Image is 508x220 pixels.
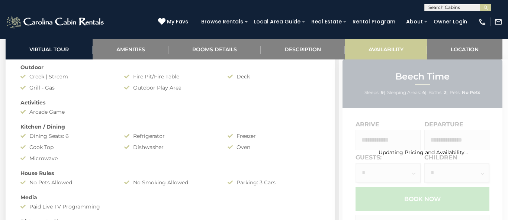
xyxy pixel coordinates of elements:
div: Dishwasher [119,143,222,151]
a: Real Estate [308,16,345,27]
div: Updating Pricing and Availability... [339,149,508,156]
div: Creek | Stream [15,73,119,80]
div: Grill - Gas [15,84,119,91]
a: My Favs [158,18,190,26]
a: Browse Rentals [197,16,247,27]
div: Arcade Game [15,108,119,116]
div: Outdoor Play Area [119,84,222,91]
a: Rental Program [349,16,399,27]
a: Description [261,39,345,59]
div: Media [15,194,326,201]
a: Availability [345,39,427,59]
div: Oven [222,143,326,151]
a: Local Area Guide [250,16,304,27]
div: Outdoor [15,64,326,71]
div: Parking: 3 Cars [222,179,326,186]
div: Paid Live TV Programming [15,203,119,210]
div: Fire Pit/Fire Table [119,73,222,80]
div: Refrigerator [119,132,222,140]
img: mail-regular-white.png [494,18,502,26]
div: Freezer [222,132,326,140]
img: White-1-2.png [6,14,106,29]
a: Rooms Details [168,39,261,59]
a: Location [427,39,502,59]
div: Kitchen / Dining [15,123,326,130]
div: Dining Seats: 6 [15,132,119,140]
div: Deck [222,73,326,80]
div: Microwave [15,155,119,162]
a: Amenities [93,39,169,59]
span: My Favs [167,18,188,26]
div: Activities [15,99,326,106]
div: House Rules [15,169,326,177]
div: Cook Top [15,143,119,151]
div: No Smoking Allowed [119,179,222,186]
a: About [402,16,427,27]
a: Virtual Tour [6,39,93,59]
img: phone-regular-white.png [478,18,486,26]
a: Owner Login [430,16,471,27]
div: No Pets Allowed [15,179,119,186]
